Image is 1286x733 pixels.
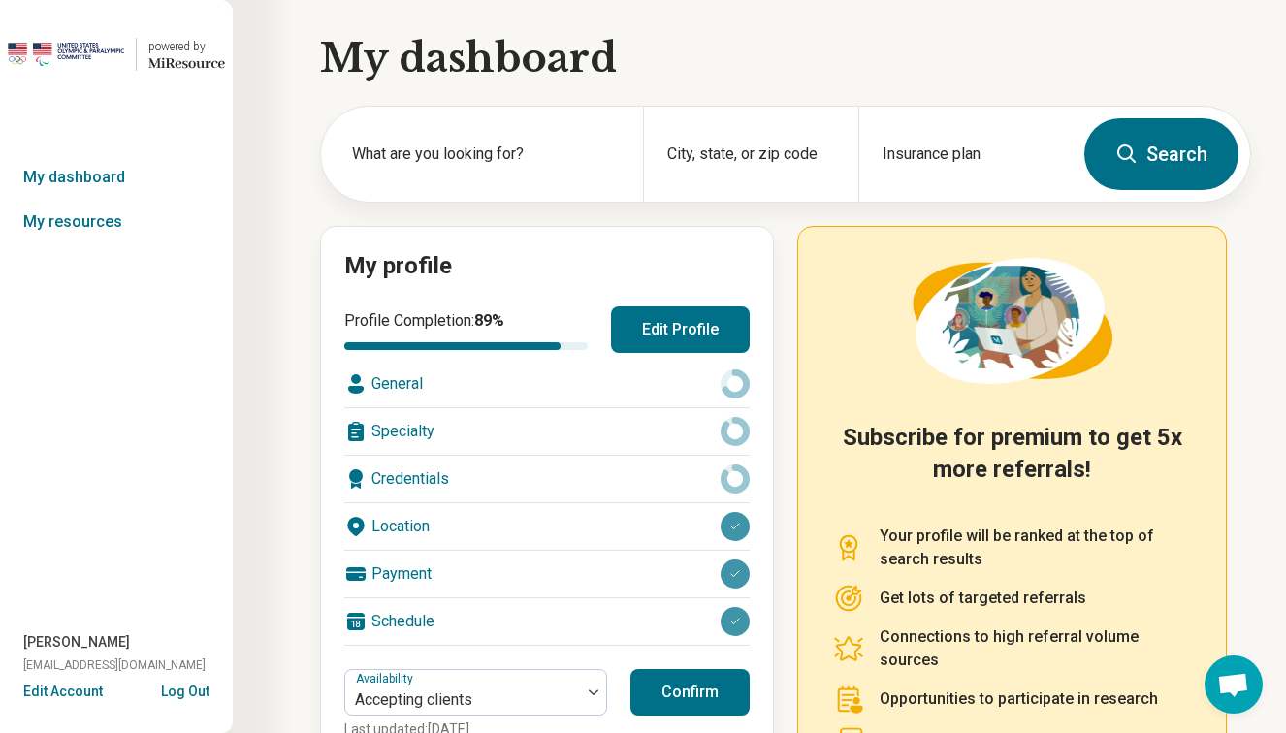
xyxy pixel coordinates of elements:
[1084,118,1238,190] button: Search
[344,551,750,597] div: Payment
[161,682,209,697] button: Log Out
[344,250,750,283] h2: My profile
[1205,655,1263,714] div: Open chat
[23,682,103,702] button: Edit Account
[880,525,1191,571] p: Your profile will be ranked at the top of search results
[356,672,417,685] label: Availability
[833,422,1191,501] h2: Subscribe for premium to get 5x more referrals!
[352,143,620,166] label: What are you looking for?
[880,687,1158,711] p: Opportunities to participate in research
[148,38,225,55] div: powered by
[880,587,1086,610] p: Get lots of targeted referrals
[8,31,225,78] a: USOPCpowered by
[344,503,750,550] div: Location
[8,31,124,78] img: USOPC
[630,669,750,716] button: Confirm
[344,598,750,645] div: Schedule
[344,309,588,350] div: Profile Completion:
[474,311,504,330] span: 89 %
[320,31,1251,85] h1: My dashboard
[344,408,750,455] div: Specialty
[880,625,1191,672] p: Connections to high referral volume sources
[344,456,750,502] div: Credentials
[23,632,130,653] span: [PERSON_NAME]
[23,656,206,674] span: [EMAIL_ADDRESS][DOMAIN_NAME]
[344,361,750,407] div: General
[611,306,750,353] button: Edit Profile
